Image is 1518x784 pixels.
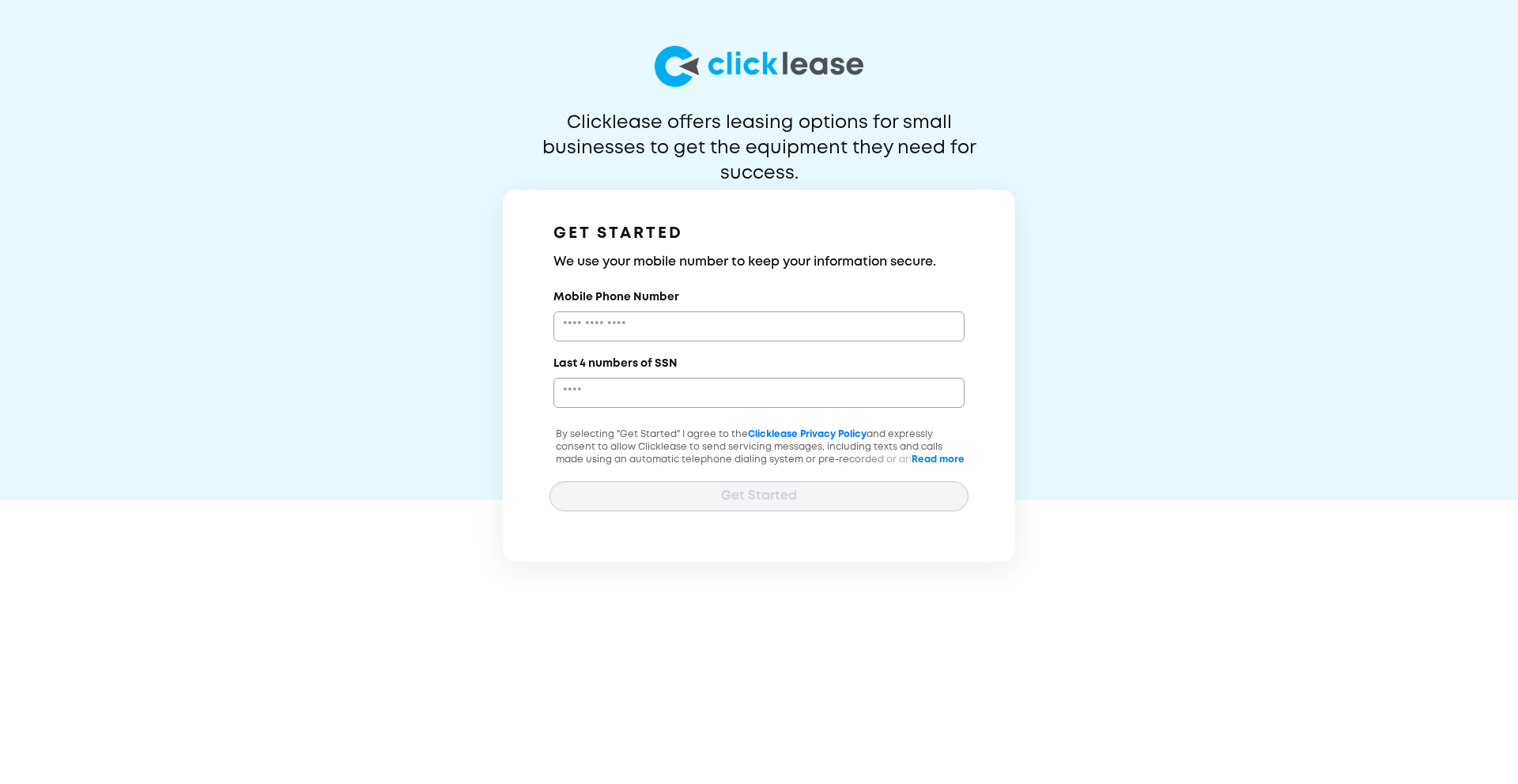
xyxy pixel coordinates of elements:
[748,430,867,439] a: Clicklease Privacy Policy
[504,111,1014,161] p: Clicklease offers leasing options for small businesses to get the equipment they need for success.
[553,221,965,247] h1: GET STARTED
[553,253,965,272] h3: We use your mobile number to keep your information secure.
[549,481,969,511] button: Get Started
[553,356,678,371] label: Last 4 numbers of SSN
[553,289,679,305] label: Mobile Phone Number
[655,46,863,87] img: logo-larg
[549,428,969,504] p: By selecting "Get Started" I agree to the and expressly consent to allow Clicklease to send servi...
